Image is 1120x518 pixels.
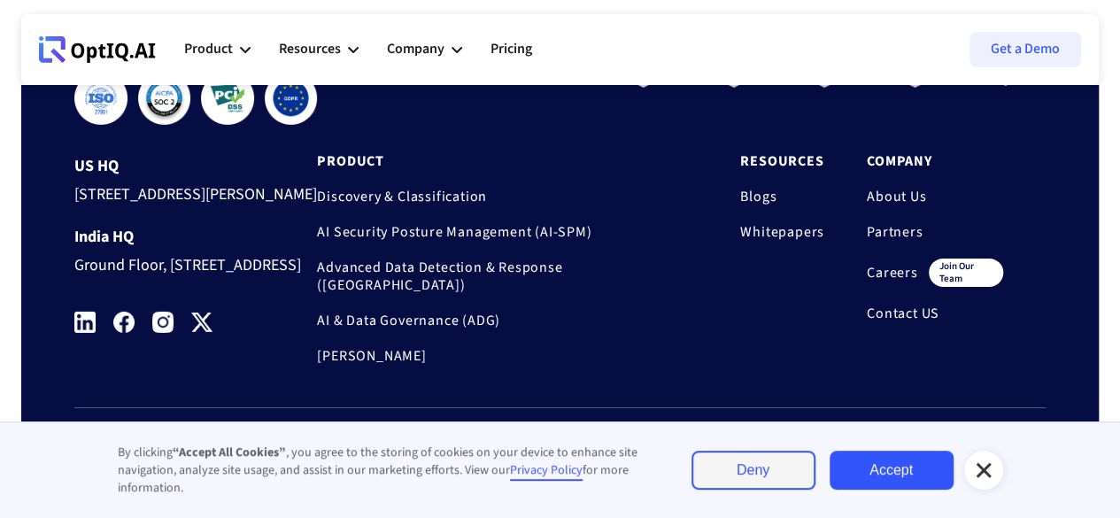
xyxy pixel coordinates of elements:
[317,347,698,365] a: [PERSON_NAME]
[279,23,359,76] div: Resources
[317,152,698,170] a: Product
[173,444,286,461] strong: “Accept All Cookies”
[184,37,233,61] div: Product
[74,228,317,246] div: India HQ
[830,451,954,490] a: Accept
[490,23,532,76] a: Pricing
[184,23,251,76] div: Product
[867,305,1003,322] a: Contact US
[867,264,918,282] a: Careers
[691,451,815,490] a: Deny
[118,444,656,497] div: By clicking , you agree to the storing of cookies on your device to enhance site navigation, anal...
[279,37,341,61] div: Resources
[74,158,317,175] div: US HQ
[510,461,583,481] a: Privacy Policy
[74,175,317,208] div: [STREET_ADDRESS][PERSON_NAME]
[387,37,444,61] div: Company
[929,259,1003,287] div: join our team
[39,62,40,63] div: Webflow Homepage
[969,32,1081,67] a: Get a Demo
[740,152,824,170] a: Resources
[317,259,698,294] a: Advanced Data Detection & Response ([GEOGRAPHIC_DATA])
[740,188,824,205] a: Blogs
[867,152,1003,170] a: Company
[39,23,156,76] a: Webflow Homepage
[740,223,824,241] a: Whitepapers
[867,188,1003,205] a: About Us
[74,246,317,279] div: Ground Floor, [STREET_ADDRESS]
[387,23,462,76] div: Company
[867,223,1003,241] a: Partners
[317,223,698,241] a: AI Security Posture Management (AI-SPM)
[317,312,698,329] a: AI & Data Governance (ADG)
[317,188,698,205] a: Discovery & Classification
